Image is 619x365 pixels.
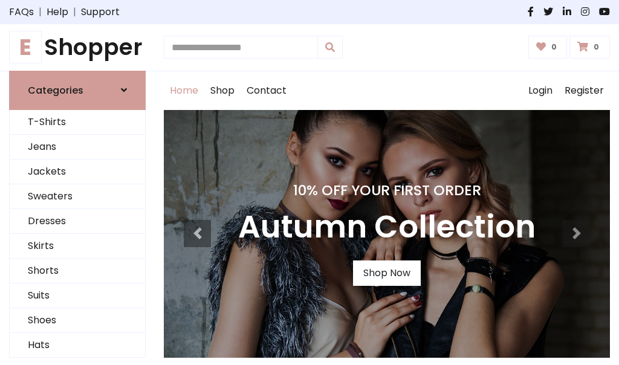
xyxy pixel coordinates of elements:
[528,36,568,59] a: 0
[559,71,610,110] a: Register
[10,110,145,135] a: T-Shirts
[9,34,146,61] a: EShopper
[569,36,610,59] a: 0
[81,5,120,19] a: Support
[548,42,560,53] span: 0
[164,71,204,110] a: Home
[238,208,536,246] h3: Autumn Collection
[241,71,293,110] a: Contact
[591,42,602,53] span: 0
[522,71,559,110] a: Login
[10,308,145,333] a: Shoes
[47,5,68,19] a: Help
[10,184,145,209] a: Sweaters
[34,5,47,19] span: |
[10,209,145,234] a: Dresses
[238,182,536,199] h4: 10% Off Your First Order
[10,135,145,160] a: Jeans
[204,71,241,110] a: Shop
[9,71,146,110] a: Categories
[10,283,145,308] a: Suits
[10,259,145,283] a: Shorts
[68,5,81,19] span: |
[9,5,34,19] a: FAQs
[28,85,83,96] h6: Categories
[9,31,42,63] span: E
[9,34,146,61] h1: Shopper
[353,260,421,286] a: Shop Now
[10,160,145,184] a: Jackets
[10,234,145,259] a: Skirts
[10,333,145,358] a: Hats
